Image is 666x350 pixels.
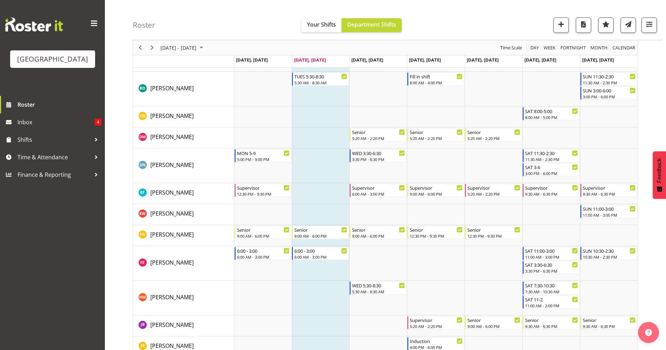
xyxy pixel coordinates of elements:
div: [GEOGRAPHIC_DATA] [17,54,88,64]
div: Jack Bailey"s event - Supervisor Begin From Thursday, September 4, 2025 at 5:20:00 AM GMT+12:00 E... [407,316,464,329]
td: Devon Morris-Brown resource [133,127,234,148]
td: Cain Wilson resource [133,106,234,127]
td: Braedyn Dykes resource [133,72,234,106]
div: Finn Edwards"s event - SAT 11:00-3:00 Begin From Saturday, September 6, 2025 at 11:00:00 AM GMT+1... [523,247,580,260]
div: 7:30 AM - 10:30 AM [525,289,578,294]
div: 5:30 AM - 8:30 AM [352,289,405,294]
div: Supervisor [410,184,463,191]
span: [DATE], [DATE] [236,57,268,63]
span: Finance & Reporting [17,169,91,180]
span: Fortnight [560,43,586,52]
div: Jack Bailey"s event - Senior Begin From Saturday, September 6, 2025 at 9:30:00 AM GMT+12:00 Ends ... [523,316,580,329]
button: Timeline Day [529,43,540,52]
a: [PERSON_NAME] [150,133,194,141]
button: Month [611,43,637,52]
td: Earl Foran resource [133,183,234,204]
div: SAT 8:00-5:00 [525,107,578,114]
div: Braedyn Dykes"s event - TUES 5:30-8:30 Begin From Tuesday, September 2, 2025 at 5:30:00 AM GMT+12... [292,72,349,86]
div: 9:30 AM - 6:30 PM [583,191,636,197]
div: Felix Nicholls"s event - Senior Begin From Friday, September 5, 2025 at 12:30:00 PM GMT+12:00 End... [465,226,522,239]
div: Supervisor [525,184,578,191]
div: SAT 11-2 [525,296,578,303]
div: Induction [410,337,463,344]
div: Senior [583,316,636,323]
span: [DATE] - [DATE] [160,43,197,52]
span: Department Shifts [347,21,396,28]
div: Finn Edwards"s event - 6:00 - 3:00 Begin From Tuesday, September 2, 2025 at 6:00:00 AM GMT+12:00 ... [292,247,349,260]
div: 9:00 AM - 6:00 PM [410,191,463,197]
div: 3:00 PM - 6:00 PM [525,170,578,176]
span: [PERSON_NAME] [150,293,194,301]
div: Felix Nicholls"s event - Senior Begin From Wednesday, September 3, 2025 at 9:00:00 AM GMT+12:00 E... [350,226,407,239]
div: Jack Bailey"s event - Senior Begin From Sunday, September 7, 2025 at 9:30:00 AM GMT+12:00 Ends At... [580,316,637,329]
span: [DATE], [DATE] [582,57,614,63]
div: 3:30 PM - 6:30 PM [352,156,405,162]
div: Earl Foran"s event - Supervisor Begin From Saturday, September 6, 2025 at 9:30:00 AM GMT+12:00 En... [523,184,580,197]
span: [DATE], [DATE] [351,57,383,63]
a: [PERSON_NAME] [150,209,194,218]
td: Hamish McKenzie resource [133,281,234,315]
div: Drew Nielsen"s event - WED 3:30-6:30 Begin From Wednesday, September 3, 2025 at 3:30:00 PM GMT+12... [350,149,407,162]
div: Senior [525,316,578,323]
div: 6:00 - 3:00 [237,247,290,254]
div: Senior [294,226,347,233]
button: Feedback - Show survey [653,151,666,199]
div: 6:00 AM - 3:00 PM [294,254,347,260]
span: Feedback [656,158,663,183]
div: SUN 11:00-3:00 [583,205,636,212]
span: [PERSON_NAME] [150,189,194,196]
div: SUN 3:00-6:00 [583,87,636,94]
div: Jack Bailey"s event - Senior Begin From Friday, September 5, 2025 at 9:00:00 AM GMT+12:00 Ends At... [465,316,522,329]
div: Earl Foran"s event - Supervisor Begin From Thursday, September 4, 2025 at 9:00:00 AM GMT+12:00 En... [407,184,464,197]
div: Devon Morris-Brown"s event - Senior Begin From Friday, September 5, 2025 at 5:20:00 AM GMT+12:00 ... [465,128,522,141]
div: Felix Nicholls"s event - Senior Begin From Tuesday, September 2, 2025 at 9:00:00 AM GMT+12:00 End... [292,226,349,239]
div: 9:30 AM - 6:30 PM [583,323,636,329]
div: 8:00 AM - 4:00 PM [410,80,463,85]
div: 12:30 PM - 9:30 PM [237,191,290,197]
div: Hamish McKenzie"s event - SAT 7:30-10:30 Begin From Saturday, September 6, 2025 at 7:30:00 AM GMT... [523,281,580,295]
div: 9:00 AM - 6:00 PM [352,233,405,239]
div: Earl Foran"s event - Supervisor Begin From Sunday, September 7, 2025 at 9:30:00 AM GMT+12:00 Ends... [580,184,637,197]
div: Fill in shift [410,73,463,80]
div: 9:30 AM - 6:30 PM [525,323,578,329]
div: SAT 11:00-3:00 [525,247,578,254]
div: Previous [134,40,146,55]
div: 12:30 PM - 9:30 PM [410,233,463,239]
span: calendar [612,43,636,52]
div: 9:00 AM - 6:00 PM [237,233,290,239]
div: Drew Nielsen"s event - MON 5-9 Begin From Monday, September 1, 2025 at 5:00:00 PM GMT+12:00 Ends ... [235,149,292,162]
a: [PERSON_NAME] [150,84,194,92]
div: SUN 10:30-2:30 [583,247,636,254]
div: 8:00 AM - 5:00 PM [525,114,578,120]
div: Finn Edwards"s event - SUN 10:30-2:30 Begin From Sunday, September 7, 2025 at 10:30:00 AM GMT+12:... [580,247,637,260]
td: Finn Edwards resource [133,246,234,281]
span: Month [590,43,608,52]
div: Earl Foran"s event - Supervisor Begin From Wednesday, September 3, 2025 at 6:00:00 AM GMT+12:00 E... [350,184,407,197]
div: TUES 5:30-8:30 [294,73,347,80]
button: September 01 - 07, 2025 [159,43,206,52]
div: SUN 11:30-2:30 [583,73,636,80]
span: [PERSON_NAME] [150,342,194,350]
div: 11:30 AM - 2:30 PM [583,80,636,85]
div: 3:00 PM - 6:00 PM [583,94,636,99]
span: [DATE], [DATE] [409,57,441,63]
span: Shifts [17,134,91,145]
div: Earl Foran"s event - Supervisor Begin From Friday, September 5, 2025 at 5:20:00 AM GMT+12:00 Ends... [465,184,522,197]
div: 5:20 AM - 2:20 PM [467,191,520,197]
div: Senior [352,128,405,135]
div: SAT 3:30-6:30 [525,261,578,268]
div: Finn Edwards"s event - SAT 3:30-6:30 Begin From Saturday, September 6, 2025 at 3:30:00 PM GMT+12:... [523,261,580,274]
div: Senior [352,226,405,233]
div: 11:00 AM - 3:00 PM [583,212,636,218]
div: 9:00 AM - 6:00 PM [294,233,347,239]
div: Cain Wilson"s event - SAT 8:00-5:00 Begin From Saturday, September 6, 2025 at 8:00:00 AM GMT+12:0... [523,107,580,120]
a: [PERSON_NAME] [150,258,194,267]
div: Senior [467,226,520,233]
td: Drew Nielsen resource [133,148,234,183]
a: [PERSON_NAME] [150,161,194,169]
div: Supervisor [583,184,636,191]
a: [PERSON_NAME] [150,342,194,350]
a: [PERSON_NAME] [150,321,194,329]
button: Add a new shift [553,17,569,33]
button: Your Shifts [301,18,342,32]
